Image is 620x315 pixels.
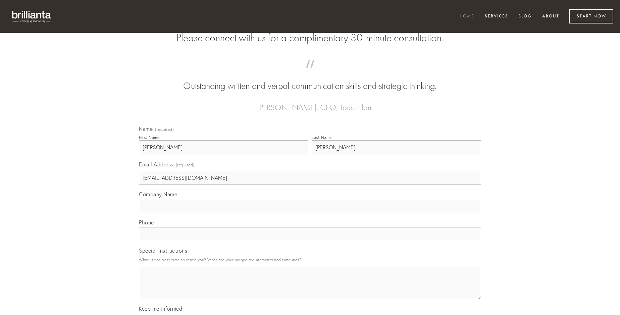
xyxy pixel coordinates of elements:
[480,11,513,22] a: Services
[139,247,187,254] span: Special Instructions
[569,9,613,23] a: Start Now
[150,66,470,80] span: “
[7,7,57,26] img: brillianta - research, strategy, marketing
[139,161,173,168] span: Email Address
[139,305,182,312] span: Keep me informed
[139,255,481,264] p: What is the best time to reach you? What are your unique requirements and timelines?
[139,135,159,140] div: First Name
[139,32,481,44] h2: Please connect with us for a complimentary 30-minute consultation.
[176,160,195,169] span: (required)
[514,11,536,22] a: Blog
[139,125,153,132] span: Name
[150,93,470,114] figcaption: — [PERSON_NAME], CEO, TouchPlan
[150,66,470,93] blockquote: Outstanding written and verbal communication skills and strategic thinking.
[312,135,332,140] div: Last Name
[455,11,479,22] a: Home
[139,191,177,198] span: Company Name
[139,219,154,226] span: Phone
[155,127,174,132] span: (required)
[538,11,564,22] a: About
